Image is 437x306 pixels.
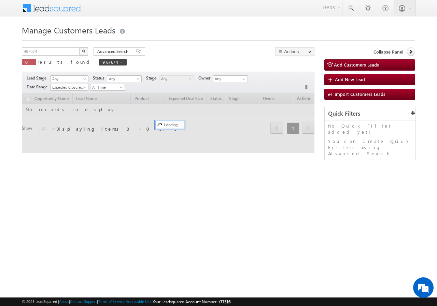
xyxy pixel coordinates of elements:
span: Owner [198,75,213,81]
span: Add Customers Leads [334,62,379,68]
a: Any [107,75,142,82]
span: Add New Lead [335,76,365,82]
a: Contact Support [70,299,97,304]
span: 77516 [220,299,230,304]
span: Stage [146,75,159,81]
span: Expected Closure Date [51,84,86,90]
span: results found [38,59,92,65]
a: Acceptable Use [126,299,152,304]
span: Advanced Search [97,48,130,55]
a: Show All Items [239,76,247,83]
p: No Quick Filter added yet! [328,123,412,135]
img: Search [82,49,85,53]
a: Expected Closure Date [50,84,88,91]
a: Any [50,75,88,82]
button: Actions [275,47,314,56]
span: Import Customers Leads [335,91,385,97]
span: Manage Customers Leads [22,25,115,35]
p: You can create Quick Filters using Advanced Search. [328,138,412,157]
input: Type to Search [213,75,248,82]
span: Any [51,76,86,82]
div: Quick Filters [325,107,415,120]
a: Any [159,75,194,82]
span: All Time [90,84,123,90]
span: Collapse Panel [373,49,403,55]
a: About [59,299,69,304]
a: All Time [90,84,125,91]
span: Lead Stage [27,75,49,81]
div: Loading... [155,121,184,129]
span: 967674 [102,59,116,65]
a: Terms of Service [98,299,125,304]
span: Status [93,75,107,81]
span: 0 [25,59,32,65]
span: © 2025 LeadSquared | | | | | [22,298,230,305]
span: Any [159,76,192,82]
span: Your Leadsquared Account Number is [153,299,230,304]
span: Any [107,76,140,82]
span: Date Range [27,84,50,90]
